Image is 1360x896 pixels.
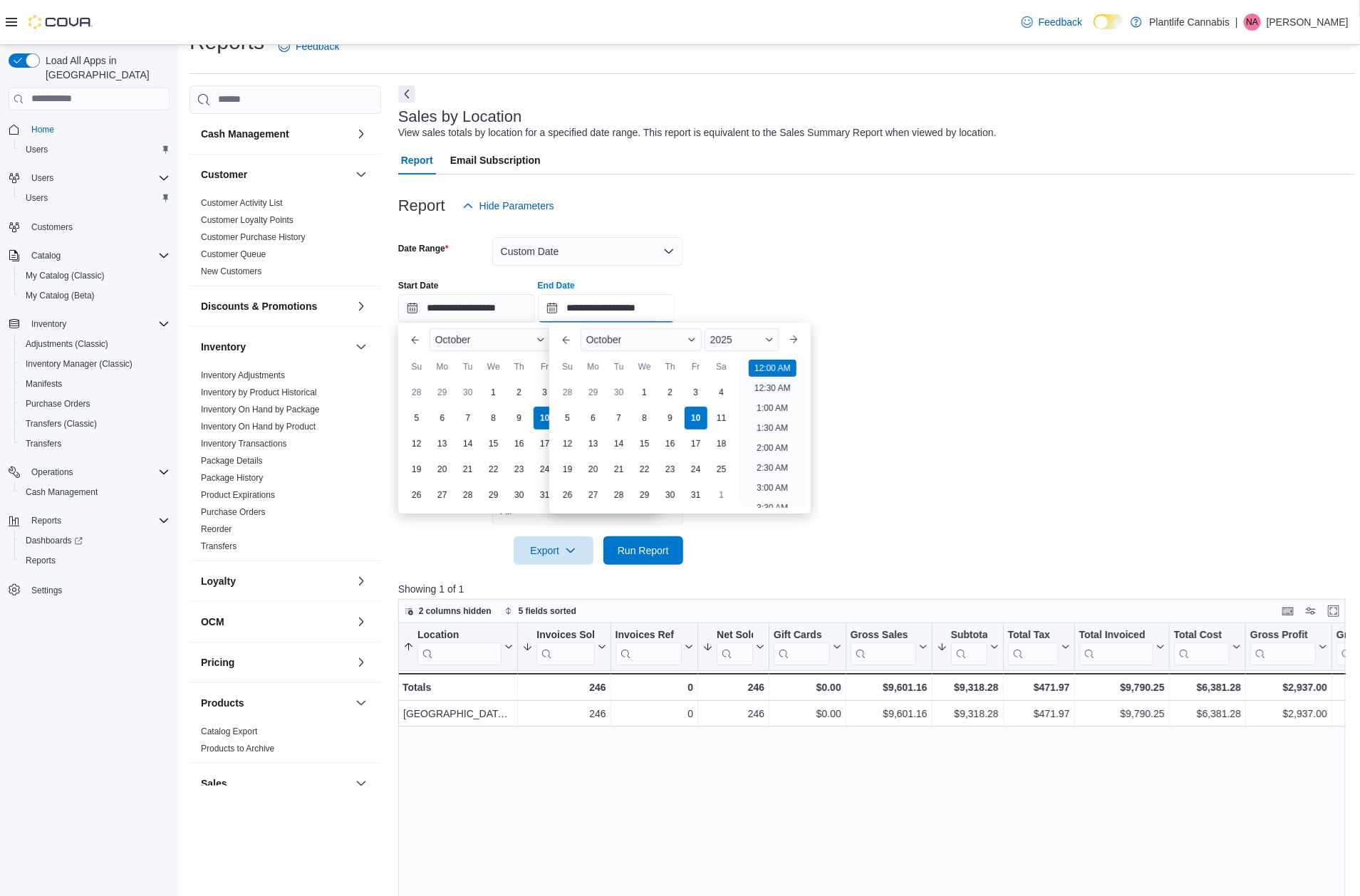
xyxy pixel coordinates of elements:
div: day-4 [710,381,733,404]
button: Gross Sales [850,628,927,665]
h3: Pricing [201,655,234,670]
button: Purchase Orders [14,394,175,414]
span: New Customers [201,266,261,277]
div: day-28 [556,381,579,404]
div: Invoices Sold [536,628,594,665]
button: Inventory [353,338,370,355]
div: day-1 [633,381,656,404]
span: Feedback [296,39,339,53]
a: Customer Loyalty Points [201,215,294,225]
button: Customers [3,217,175,237]
button: Cash Management [14,482,175,502]
div: day-10 [534,407,556,429]
span: October [435,334,471,345]
button: Products [353,694,370,712]
span: Users [31,172,53,184]
li: 12:00 AM [749,360,796,377]
span: Load All Apps in [GEOGRAPHIC_DATA] [40,53,170,82]
div: Su [405,355,428,378]
div: Gift Card Sales [774,628,830,665]
div: day-18 [710,432,733,455]
button: Custom Date [492,237,683,266]
button: 2 columns hidden [399,603,497,620]
li: 12:30 AM [749,380,796,397]
h3: Sales [201,776,227,791]
div: day-31 [534,484,556,506]
div: day-1 [710,484,733,506]
div: day-22 [482,458,505,481]
h3: Cash Management [201,127,289,141]
div: day-5 [405,407,428,429]
h3: Customer [201,167,247,182]
li: 3:00 AM [751,479,794,496]
button: Catalog [26,247,66,264]
span: Transfers (Classic) [20,415,170,432]
span: Reports [20,552,170,569]
span: Customers [26,218,170,236]
span: Reports [26,512,170,529]
div: Su [556,355,579,378]
a: Reports [20,552,61,569]
button: Home [3,119,175,140]
div: day-14 [457,432,479,455]
button: Settings [3,579,175,600]
div: day-23 [659,458,682,481]
div: day-20 [431,458,454,481]
button: Transfers (Classic) [14,414,175,434]
span: Transfers [26,438,61,449]
a: Customer Purchase History [201,232,306,242]
p: Plantlife Cannabis [1149,14,1230,31]
button: Sales [353,775,370,792]
button: Next month [782,328,805,351]
label: Start Date [398,280,439,291]
div: Subtotal [950,628,987,665]
div: day-5 [556,407,579,429]
div: day-7 [608,407,630,429]
div: Mo [431,355,454,378]
button: Subtotal [936,628,998,665]
a: Adjustments (Classic) [20,335,114,353]
span: Users [26,170,170,187]
span: Transfers [20,435,170,452]
p: | [1235,14,1238,31]
div: day-30 [608,381,630,404]
button: OCM [201,615,350,629]
div: day-1 [482,381,505,404]
button: Customer [353,166,370,183]
button: Invoices Ref [615,628,692,665]
div: day-2 [659,381,682,404]
div: day-11 [710,407,733,429]
li: 1:30 AM [751,420,794,437]
div: day-9 [508,407,531,429]
a: Manifests [20,375,68,392]
button: Adjustments (Classic) [14,334,175,354]
div: day-8 [482,407,505,429]
span: Inventory Manager (Classic) [26,358,133,370]
button: Net Sold [702,628,764,665]
label: Date Range [398,243,449,254]
ul: Time [740,357,805,508]
div: day-28 [457,484,479,506]
button: Customer [201,167,350,182]
a: Settings [26,582,68,599]
button: Users [14,188,175,208]
span: Export [522,536,585,565]
span: Home [26,120,170,138]
button: Loyalty [201,574,350,588]
div: day-19 [556,458,579,481]
div: day-31 [685,484,707,506]
button: Catalog [3,246,175,266]
div: Tu [457,355,479,378]
div: day-20 [582,458,605,481]
a: Customer Activity List [201,198,283,208]
div: Gross Sales [850,628,915,665]
span: Inventory [26,316,170,333]
a: Inventory On Hand by Package [201,405,320,415]
a: Cash Management [20,484,103,501]
div: day-22 [633,458,656,481]
a: Customer Queue [201,249,266,259]
span: Users [26,192,48,204]
div: day-12 [405,432,428,455]
a: Customers [26,219,78,236]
